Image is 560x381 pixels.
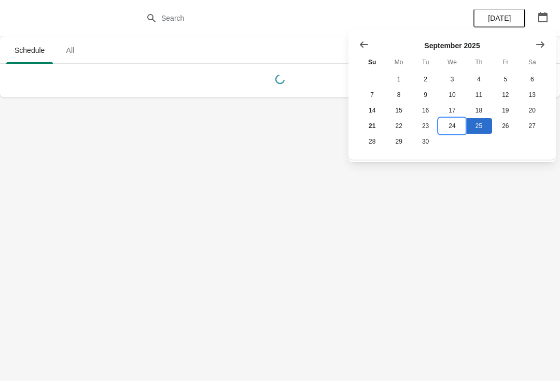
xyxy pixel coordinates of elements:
[519,53,545,72] th: Saturday
[412,87,439,103] button: Tuesday September 9 2025
[492,103,519,118] button: Friday September 19 2025
[359,103,385,118] button: Sunday September 14 2025
[492,53,519,72] th: Friday
[466,53,492,72] th: Thursday
[412,103,439,118] button: Tuesday September 16 2025
[385,72,412,87] button: Monday September 1 2025
[439,87,465,103] button: Wednesday September 10 2025
[6,41,53,60] span: Schedule
[359,53,385,72] th: Sunday
[466,87,492,103] button: Thursday September 11 2025
[161,9,420,27] input: Search
[531,35,550,54] button: Show next month, October 2025
[359,134,385,149] button: Sunday September 28 2025
[439,103,465,118] button: Wednesday September 17 2025
[466,103,492,118] button: Thursday September 18 2025
[385,134,412,149] button: Monday September 29 2025
[355,35,373,54] button: Show previous month, August 2025
[466,118,492,134] button: Thursday September 25 2025
[439,72,465,87] button: Wednesday September 3 2025
[519,87,545,103] button: Saturday September 13 2025
[412,72,439,87] button: Tuesday September 2 2025
[492,118,519,134] button: Friday September 26 2025
[466,72,492,87] button: Thursday September 4 2025
[385,103,412,118] button: Monday September 15 2025
[519,118,545,134] button: Saturday September 27 2025
[439,53,465,72] th: Wednesday
[412,118,439,134] button: Tuesday September 23 2025
[385,53,412,72] th: Monday
[492,87,519,103] button: Friday September 12 2025
[439,118,465,134] button: Wednesday September 24 2025
[385,87,412,103] button: Monday September 8 2025
[488,14,511,22] span: [DATE]
[519,103,545,118] button: Saturday September 20 2025
[57,41,83,60] span: All
[359,118,385,134] button: Today Sunday September 21 2025
[385,118,412,134] button: Monday September 22 2025
[359,87,385,103] button: Sunday September 7 2025
[519,72,545,87] button: Saturday September 6 2025
[492,72,519,87] button: Friday September 5 2025
[412,53,439,72] th: Tuesday
[473,9,525,27] button: [DATE]
[412,134,439,149] button: Tuesday September 30 2025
